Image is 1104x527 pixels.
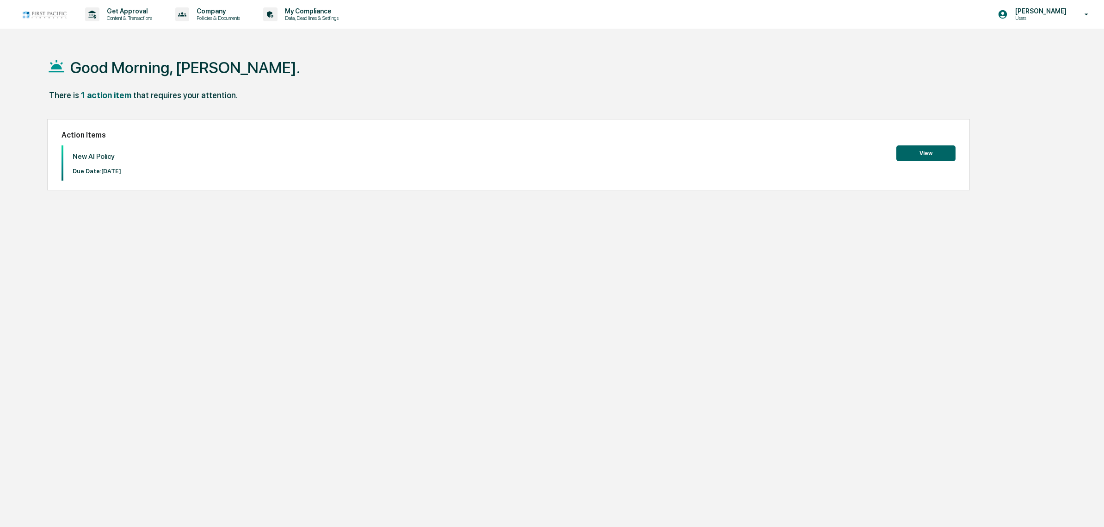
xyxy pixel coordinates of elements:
[278,7,343,15] p: My Compliance
[133,90,238,100] div: that requires your attention.
[73,168,121,175] p: Due Date: [DATE]
[22,10,67,19] img: logo
[189,7,245,15] p: Company
[189,15,245,21] p: Policies & Documents
[99,7,157,15] p: Get Approval
[278,15,343,21] p: Data, Deadlines & Settings
[70,58,300,77] h1: Good Morning, [PERSON_NAME].
[99,15,157,21] p: Content & Transactions
[896,148,956,157] a: View
[49,90,79,100] div: There is
[73,152,121,161] p: New AI Policy
[81,90,131,100] div: 1 action item
[62,131,956,139] h2: Action Items
[1008,7,1071,15] p: [PERSON_NAME]
[896,145,956,161] button: View
[1008,15,1071,21] p: Users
